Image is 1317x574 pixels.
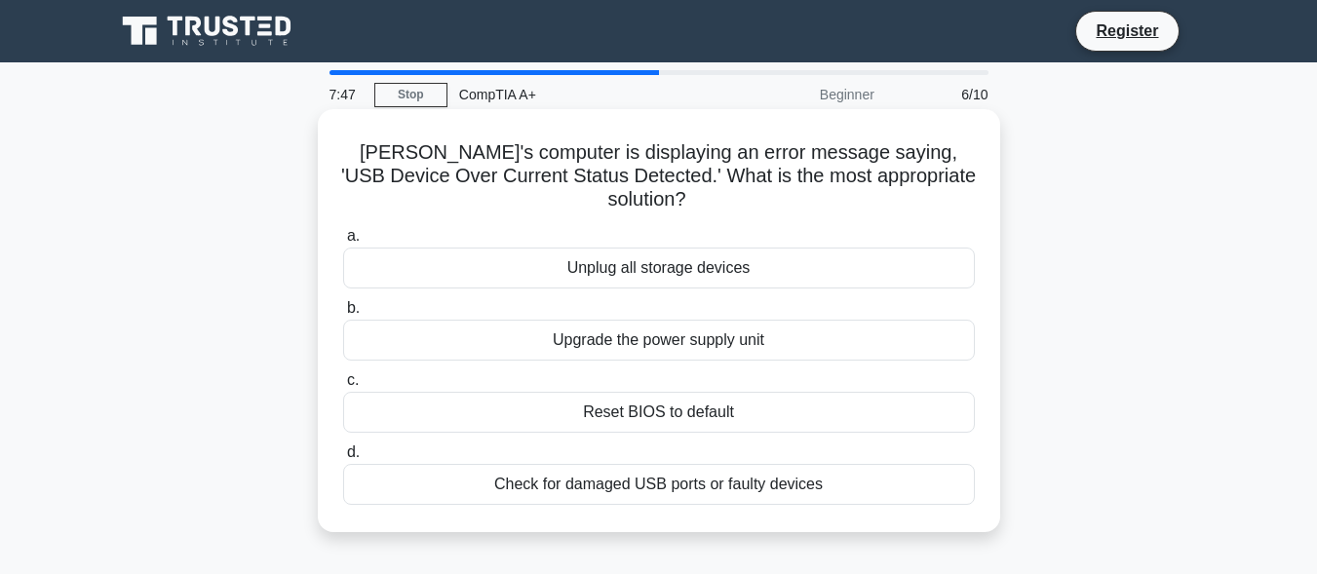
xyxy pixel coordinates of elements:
div: Check for damaged USB ports or faulty devices [343,464,975,505]
div: Beginner [716,75,886,114]
div: Upgrade the power supply unit [343,320,975,361]
span: a. [347,227,360,244]
span: c. [347,371,359,388]
div: Unplug all storage devices [343,248,975,288]
span: b. [347,299,360,316]
span: d. [347,443,360,460]
div: CompTIA A+ [447,75,716,114]
div: Reset BIOS to default [343,392,975,433]
h5: [PERSON_NAME]'s computer is displaying an error message saying, 'USB Device Over Current Status D... [341,140,977,212]
div: 7:47 [318,75,374,114]
a: Stop [374,83,447,107]
div: 6/10 [886,75,1000,114]
a: Register [1084,19,1170,43]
